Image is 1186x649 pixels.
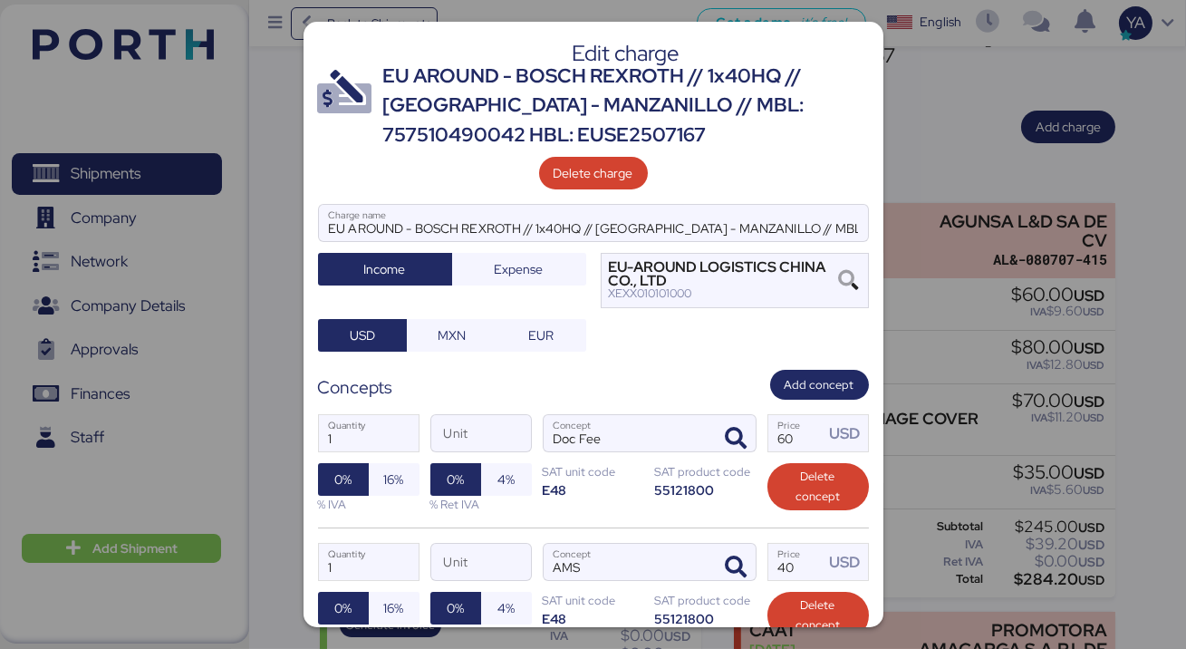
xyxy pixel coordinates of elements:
[334,597,352,619] span: 0%
[609,287,836,300] div: XEXX010101000
[318,374,393,401] div: Concepts
[318,496,419,513] div: % IVA
[609,261,836,287] div: EU-AROUND LOGISTICS CHINA CO., LTD
[319,544,419,580] input: Quantity
[497,319,586,352] button: EUR
[318,592,369,625] button: 0%
[319,205,868,241] input: Charge name
[334,469,352,490] span: 0%
[554,162,633,184] span: Delete charge
[430,592,481,625] button: 0%
[543,463,644,480] div: SAT unit code
[770,370,869,400] button: Add concept
[767,463,869,510] button: Delete concept
[369,592,419,625] button: 16%
[438,324,466,346] span: MXN
[318,463,369,496] button: 0%
[497,469,515,490] span: 4%
[447,469,464,490] span: 0%
[829,551,867,574] div: USD
[768,415,824,451] input: Price
[319,415,419,451] input: Quantity
[497,597,515,619] span: 4%
[430,463,481,496] button: 0%
[829,422,867,445] div: USD
[528,324,554,346] span: EUR
[430,496,532,513] div: % Ret IVA
[452,253,586,286] button: Expense
[782,596,854,635] span: Delete concept
[318,319,408,352] button: USD
[539,157,648,189] button: Delete charge
[782,467,854,507] span: Delete concept
[447,597,464,619] span: 0%
[543,592,644,609] div: SAT unit code
[318,253,452,286] button: Income
[481,592,532,625] button: 4%
[543,610,644,627] div: E48
[383,45,869,62] div: Edit charge
[364,258,406,280] span: Income
[384,469,404,490] span: 16%
[655,610,757,627] div: 55121800
[718,548,756,586] button: ConceptConcept
[318,625,419,642] div: % IVA
[481,463,532,496] button: 4%
[544,415,712,451] input: Concept
[431,415,531,451] input: Unit
[767,592,869,639] button: Delete concept
[407,319,497,352] button: MXN
[384,597,404,619] span: 16%
[383,62,869,150] div: EU AROUND - BOSCH REXROTH // 1x40HQ // [GEOGRAPHIC_DATA] - MANZANILLO // MBL: 757510490042 HBL: E...
[430,625,532,642] div: % Ret IVA
[369,463,419,496] button: 16%
[655,463,757,480] div: SAT product code
[543,481,644,499] div: E48
[350,324,375,346] span: USD
[655,481,757,499] div: 55121800
[495,258,544,280] span: Expense
[431,544,531,580] input: Unit
[544,544,712,580] input: Concept
[718,420,756,458] button: ConceptConcept
[655,592,757,609] div: SAT product code
[785,375,854,395] span: Add concept
[768,544,824,580] input: Price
